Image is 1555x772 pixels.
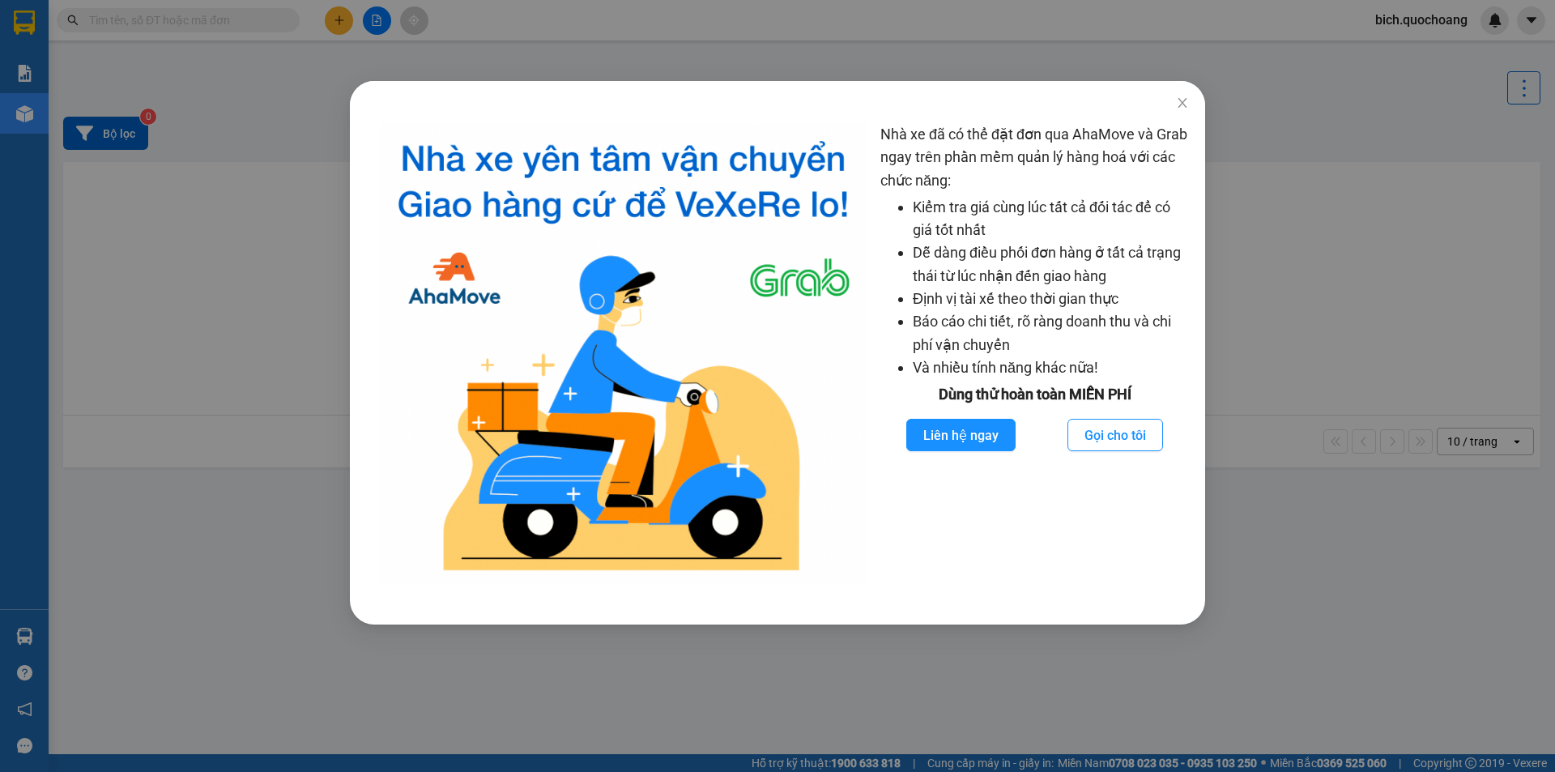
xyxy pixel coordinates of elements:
div: Nhà xe đã có thể đặt đơn qua AhaMove và Grab ngay trên phần mềm quản lý hàng hoá với các chức năng: [880,123,1189,584]
span: Liên hệ ngay [923,425,999,446]
div: Dùng thử hoàn toàn MIỄN PHÍ [880,383,1189,406]
li: Dễ dàng điều phối đơn hàng ở tất cả trạng thái từ lúc nhận đến giao hàng [913,241,1189,288]
span: Gọi cho tôi [1084,425,1146,446]
li: Báo cáo chi tiết, rõ ràng doanh thu và chi phí vận chuyển [913,310,1189,356]
img: logo [379,123,867,584]
li: Kiểm tra giá cùng lúc tất cả đối tác để có giá tốt nhất [913,196,1189,242]
li: Và nhiều tính năng khác nữa! [913,356,1189,379]
button: Gọi cho tôi [1067,419,1163,451]
li: Định vị tài xế theo thời gian thực [913,288,1189,310]
button: Liên hệ ngay [906,419,1016,451]
span: close [1176,96,1189,109]
button: Close [1160,81,1205,126]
